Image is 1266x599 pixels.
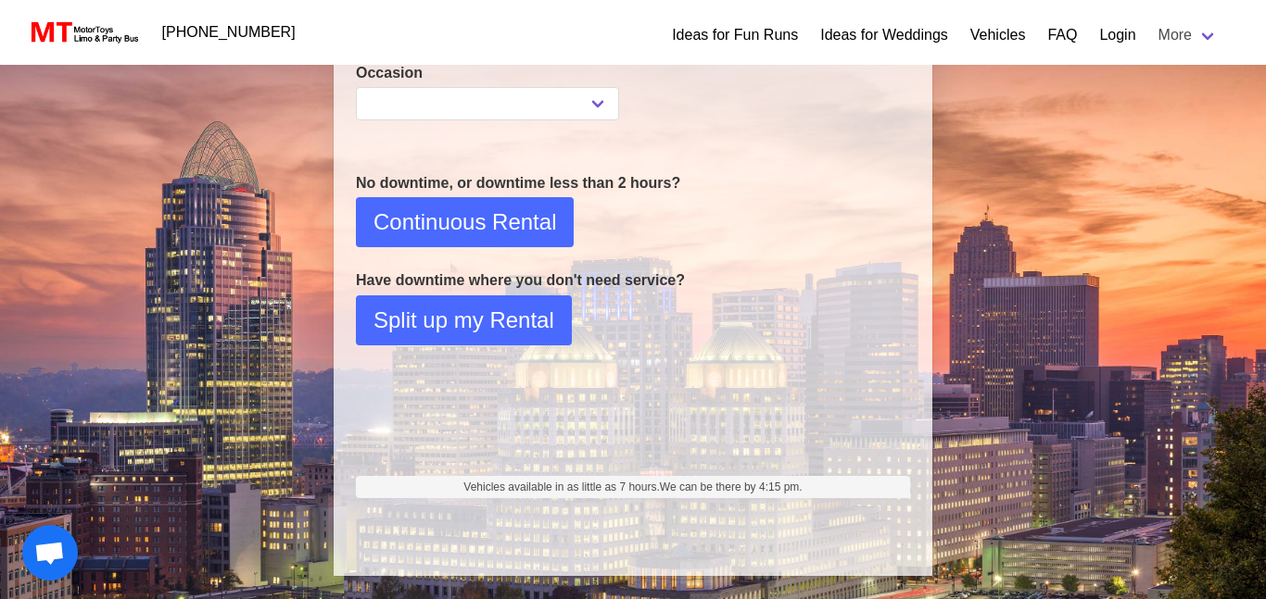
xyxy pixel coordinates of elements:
[26,19,140,45] img: MotorToys Logo
[1099,24,1135,46] a: Login
[1047,24,1077,46] a: FAQ
[356,172,910,194] p: No downtime, or downtime less than 2 hours?
[672,24,798,46] a: Ideas for Fun Runs
[356,62,619,84] label: Occasion
[1147,17,1229,54] a: More
[820,24,948,46] a: Ideas for Weddings
[373,304,554,337] span: Split up my Rental
[356,295,572,345] button: Split up my Rental
[22,525,78,580] div: Open chat
[970,24,1026,46] a: Vehicles
[373,206,556,239] span: Continuous Rental
[151,14,307,51] a: [PHONE_NUMBER]
[660,480,803,493] span: We can be there by 4:15 pm.
[356,269,910,292] p: Have downtime where you don't need service?
[463,479,802,495] span: Vehicles available in as little as 7 hours.
[356,197,574,247] button: Continuous Rental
